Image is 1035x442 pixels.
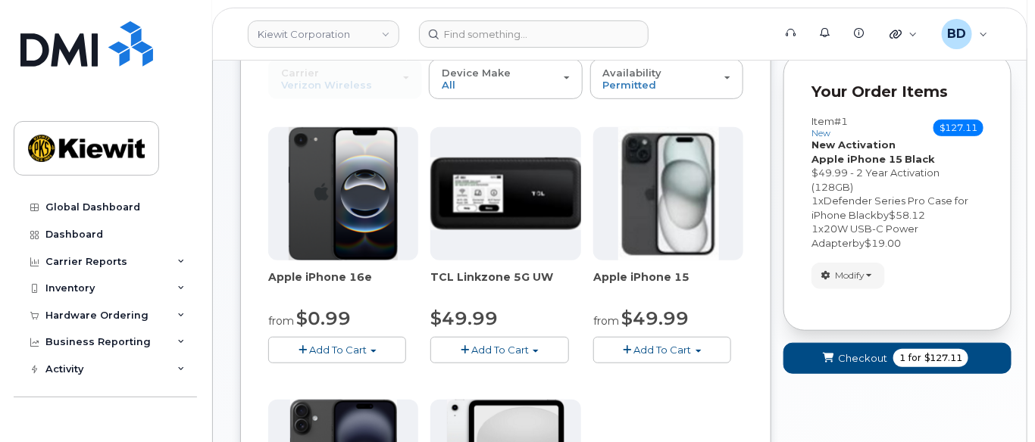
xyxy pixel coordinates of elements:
button: Add To Cart [430,337,568,363]
div: x by [811,222,983,250]
span: Device Make [442,67,511,79]
small: from [268,314,294,328]
img: iphone16e.png [289,127,398,260]
span: 20W USB-C Power Adapter [811,223,918,249]
span: Checkout [838,351,887,366]
a: Kiewit Corporation [248,20,399,48]
button: Device Make All [429,59,583,98]
img: iphone15.jpg [618,127,719,260]
strong: Apple iPhone 15 [811,153,902,165]
span: BD [947,25,966,43]
span: Add To Cart [471,344,529,356]
span: Permitted [603,79,657,91]
span: Availability [603,67,662,79]
div: Quicklinks [879,19,928,49]
button: Modify [811,263,885,289]
small: new [811,128,830,139]
p: Your Order Items [811,81,983,103]
span: Add To Cart [309,344,367,356]
strong: Black [905,153,935,165]
span: $49.99 [621,307,689,329]
div: TCL Linkzone 5G UW [430,269,580,300]
input: Find something... [419,20,649,48]
div: x by [811,194,983,222]
span: 1 [811,223,818,235]
h3: Item [811,116,848,138]
span: $19.00 [865,237,901,249]
img: linkzone5g.png [430,157,580,230]
div: Apple iPhone 15 [593,269,743,300]
button: Add To Cart [268,337,406,363]
span: Defender Series Pro Case for iPhone Black [811,195,968,221]
div: Barbara Dye [931,19,999,49]
strong: New Activation [811,139,896,151]
div: $49.99 - 2 Year Activation (128GB) [811,166,983,194]
small: from [593,314,619,328]
button: Checkout 1 for $127.11 [783,343,1012,374]
span: 1 [811,195,818,207]
div: Apple iPhone 16e [268,269,418,300]
button: Availability Permitted [590,59,744,98]
span: $49.99 [430,307,498,329]
span: for [905,351,924,365]
span: All [442,79,455,91]
span: Add To Cart [634,344,692,356]
span: $58.12 [889,209,925,221]
span: $0.99 [296,307,351,329]
button: Add To Cart [593,337,731,363]
span: 1 [899,351,905,365]
span: $127.11 [924,351,962,365]
span: Modify [835,269,865,282]
span: $127.11 [933,120,983,136]
iframe: Messenger Launcher [969,376,1024,431]
span: #1 [834,115,848,127]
